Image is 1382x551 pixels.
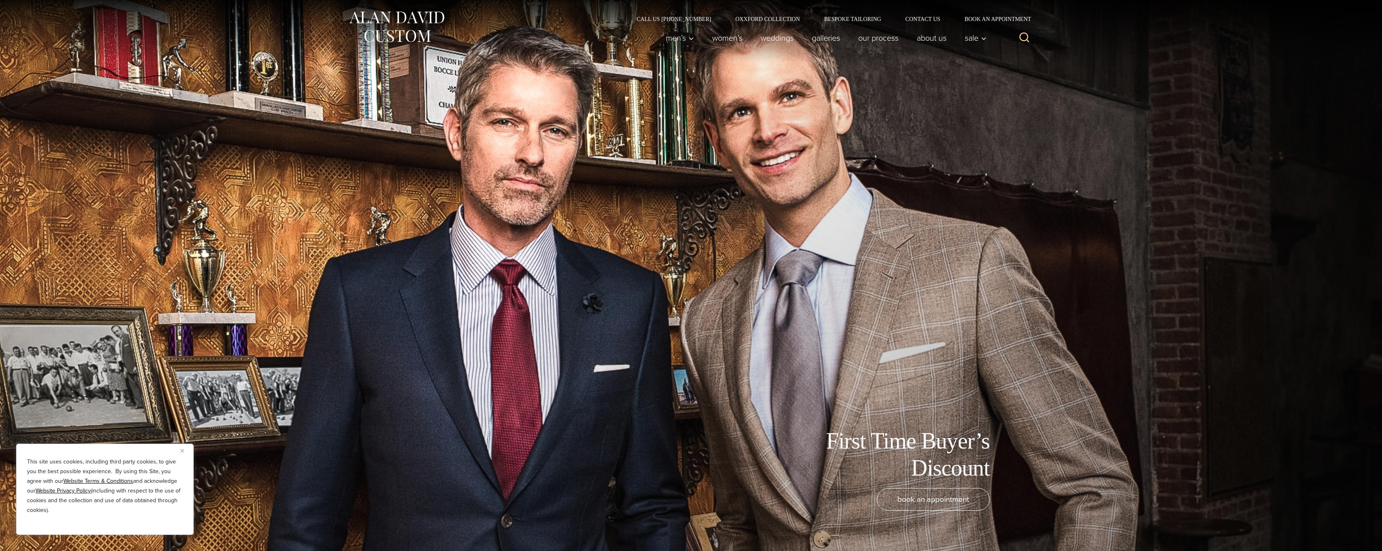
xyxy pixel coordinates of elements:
[348,9,445,45] img: Alan David Custom
[625,16,723,22] a: Call Us [PHONE_NUMBER]
[751,30,803,46] a: weddings
[625,16,1034,22] nav: Secondary Navigation
[180,446,190,455] button: Close
[657,30,991,46] nav: Primary Navigation
[703,30,751,46] a: Women’s
[893,16,953,22] a: Contact Us
[808,428,990,482] h1: First Time Buyer’s Discount
[36,486,91,495] a: Website Privacy Policy
[27,457,183,515] p: This site uses cookies, including third party cookies, to give you the best possible experience. ...
[666,34,694,42] span: Men’s
[803,30,849,46] a: Galleries
[812,16,893,22] a: Bespoke Tailoring
[952,16,1034,22] a: Book an Appointment
[849,30,907,46] a: Our Process
[63,477,133,485] a: Website Terms & Conditions
[180,449,184,453] img: Close
[897,493,969,505] span: book an appointment
[877,488,990,511] a: book an appointment
[1015,28,1034,48] button: View Search Form
[907,30,955,46] a: About Us
[965,34,987,42] span: Sale
[723,16,812,22] a: Oxxford Collection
